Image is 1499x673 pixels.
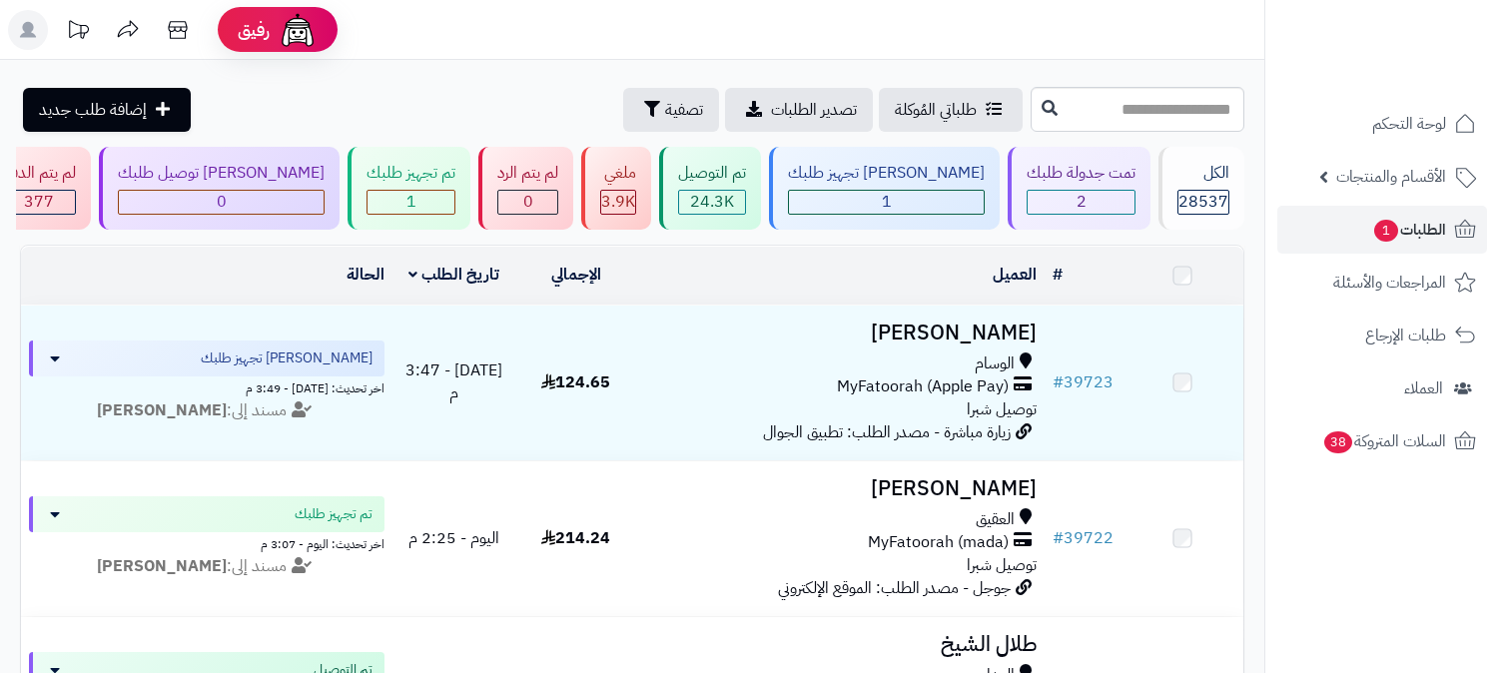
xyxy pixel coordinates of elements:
span: 0 [217,190,227,214]
a: تصدير الطلبات [725,88,873,132]
span: 28537 [1178,190,1228,214]
div: 377 [3,191,75,214]
span: MyFatoorah (mada) [868,531,1009,554]
a: طلباتي المُوكلة [879,88,1023,132]
a: الحالة [347,263,384,287]
button: تصفية [623,88,719,132]
a: لم يتم الرد 0 [474,147,577,230]
span: 1 [882,190,892,214]
strong: [PERSON_NAME] [97,398,227,422]
span: توصيل شبرا [967,553,1037,577]
span: زيارة مباشرة - مصدر الطلب: تطبيق الجوال [763,420,1011,444]
span: # [1053,370,1064,394]
span: 1 [406,190,416,214]
a: تاريخ الطلب [408,263,499,287]
a: لوحة التحكم [1277,100,1487,148]
span: 377 [24,190,54,214]
a: ملغي 3.9K [577,147,655,230]
div: 2 [1028,191,1134,214]
span: لوحة التحكم [1372,110,1446,138]
a: طلبات الإرجاع [1277,312,1487,359]
span: MyFatoorah (Apple Pay) [837,375,1009,398]
span: تم تجهيز طلبك [295,504,373,524]
span: رفيق [238,18,270,42]
div: اخر تحديث: [DATE] - 3:49 م [29,376,384,397]
a: إضافة طلب جديد [23,88,191,132]
span: العملاء [1404,374,1443,402]
a: تمت جدولة طلبك 2 [1004,147,1154,230]
div: ملغي [600,162,636,185]
div: مسند إلى: [14,399,399,422]
span: طلباتي المُوكلة [895,98,977,122]
div: [PERSON_NAME] توصيل طلبك [118,162,325,185]
div: مسند إلى: [14,555,399,578]
div: تم التوصيل [678,162,746,185]
span: [DATE] - 3:47 م [405,358,502,405]
div: 1 [368,191,454,214]
a: المراجعات والأسئلة [1277,259,1487,307]
div: 0 [498,191,557,214]
span: الأقسام والمنتجات [1336,163,1446,191]
a: [PERSON_NAME] تجهيز طلبك 1 [765,147,1004,230]
span: اليوم - 2:25 م [408,526,499,550]
span: 2 [1077,190,1087,214]
div: 3880 [601,191,635,214]
a: العملاء [1277,364,1487,412]
span: السلات المتروكة [1322,427,1446,455]
span: 0 [523,190,533,214]
span: # [1053,526,1064,550]
div: 1 [789,191,984,214]
span: تصدير الطلبات [771,98,857,122]
div: 0 [119,191,324,214]
div: تمت جدولة طلبك [1027,162,1135,185]
div: الكل [1177,162,1229,185]
h3: [PERSON_NAME] [645,477,1037,500]
a: # [1053,263,1063,287]
a: الإجمالي [551,263,601,287]
div: تم تجهيز طلبك [367,162,455,185]
span: 1 [1374,220,1398,242]
span: العقيق [976,508,1015,531]
div: لم يتم الرد [497,162,558,185]
span: [PERSON_NAME] تجهيز طلبك [201,348,373,368]
span: طلبات الإرجاع [1365,322,1446,349]
a: تم التوصيل 24.3K [655,147,765,230]
div: [PERSON_NAME] تجهيز طلبك [788,162,985,185]
a: تم تجهيز طلبك 1 [344,147,474,230]
a: [PERSON_NAME] توصيل طلبك 0 [95,147,344,230]
span: 38 [1324,431,1352,453]
div: اخر تحديث: اليوم - 3:07 م [29,532,384,553]
h3: [PERSON_NAME] [645,322,1037,344]
a: السلات المتروكة38 [1277,417,1487,465]
span: إضافة طلب جديد [39,98,147,122]
a: الطلبات1 [1277,206,1487,254]
img: ai-face.png [278,10,318,50]
span: تصفية [665,98,703,122]
div: 24276 [679,191,745,214]
span: 24.3K [690,190,734,214]
span: 124.65 [541,370,610,394]
a: الكل28537 [1154,147,1248,230]
a: #39723 [1053,370,1114,394]
strong: [PERSON_NAME] [97,554,227,578]
h3: طلال الشيخ [645,633,1037,656]
a: العميل [993,263,1037,287]
span: جوجل - مصدر الطلب: الموقع الإلكتروني [778,576,1011,600]
a: تحديثات المنصة [53,10,103,55]
span: الوسام [975,352,1015,375]
span: 214.24 [541,526,610,550]
span: المراجعات والأسئلة [1333,269,1446,297]
div: لم يتم الدفع [2,162,76,185]
a: #39722 [1053,526,1114,550]
span: الطلبات [1372,216,1446,244]
span: توصيل شبرا [967,397,1037,421]
span: 3.9K [601,190,635,214]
